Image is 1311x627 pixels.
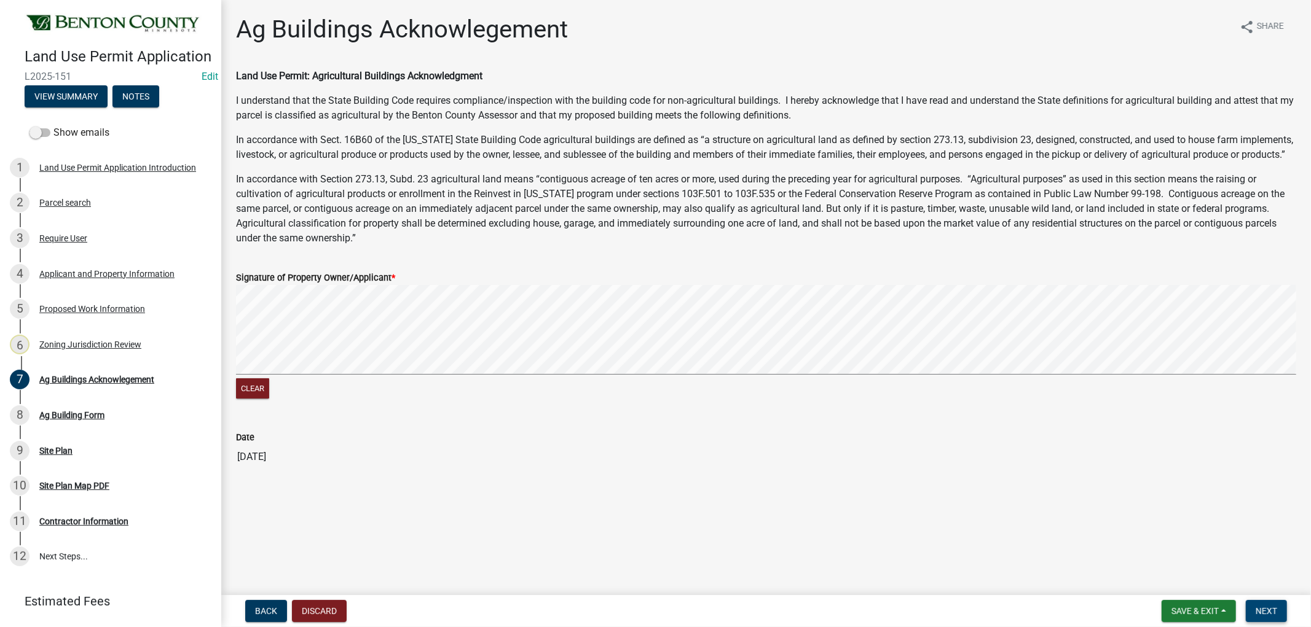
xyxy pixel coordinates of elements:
div: Contractor Information [39,517,128,526]
div: Proposed Work Information [39,305,145,313]
div: 12 [10,547,30,566]
div: 3 [10,228,30,248]
button: shareShare [1230,15,1294,39]
i: share [1240,20,1254,34]
button: Next [1246,600,1287,622]
button: Discard [292,600,347,622]
span: Back [255,606,277,616]
div: 9 [10,441,30,461]
div: 11 [10,512,30,531]
a: Edit [202,71,218,82]
div: 1 [10,158,30,177]
wm-modal-confirm: Edit Application Number [202,71,218,82]
div: 4 [10,264,30,284]
wm-modal-confirm: Summary [25,92,108,102]
img: Benton County, Minnesota [25,13,202,35]
div: Site Plan [39,446,73,455]
span: Next [1256,606,1277,616]
label: Show emails [30,125,109,140]
div: Applicant and Property Information [39,270,175,278]
span: Save & Exit [1171,606,1219,616]
h4: Land Use Permit Application [25,48,211,66]
button: Notes [112,85,159,107]
label: Date [236,434,254,442]
button: Save & Exit [1162,600,1236,622]
p: In accordance with Sect. 16B60 of the [US_STATE] State Building Code agricultural buildings are d... [236,133,1296,162]
span: Share [1257,20,1284,34]
button: Clear [236,378,269,399]
div: 7 [10,370,30,389]
div: Ag Building Form [39,411,104,419]
p: In accordance with Section 273.13, Subd. 23 agricultural land means “contiguous acreage of ten ac... [236,172,1296,246]
div: 8 [10,405,30,425]
div: Require User [39,234,87,243]
h1: Ag Buildings Acknowlegement [236,15,568,44]
label: Signature of Property Owner/Applicant [236,274,395,282]
a: Estimated Fees [10,589,202,613]
span: L2025-151 [25,71,197,82]
div: Zoning Jurisdiction Review [39,340,141,349]
div: 2 [10,193,30,212]
div: 5 [10,299,30,319]
div: Land Use Permit Application Introduction [39,163,196,172]
div: 6 [10,335,30,354]
button: View Summary [25,85,108,107]
div: 10 [10,476,30,496]
div: Ag Buildings Acknowlegement [39,375,154,384]
div: Parcel search [39,198,91,207]
strong: Land Use Permit: Agricultural Buildings Acknowledgment [236,70,482,82]
div: Site Plan Map PDF [39,481,109,490]
p: I understand that the State Building Code requires compliance/inspection with the building code f... [236,93,1296,123]
button: Back [245,600,287,622]
wm-modal-confirm: Notes [112,92,159,102]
